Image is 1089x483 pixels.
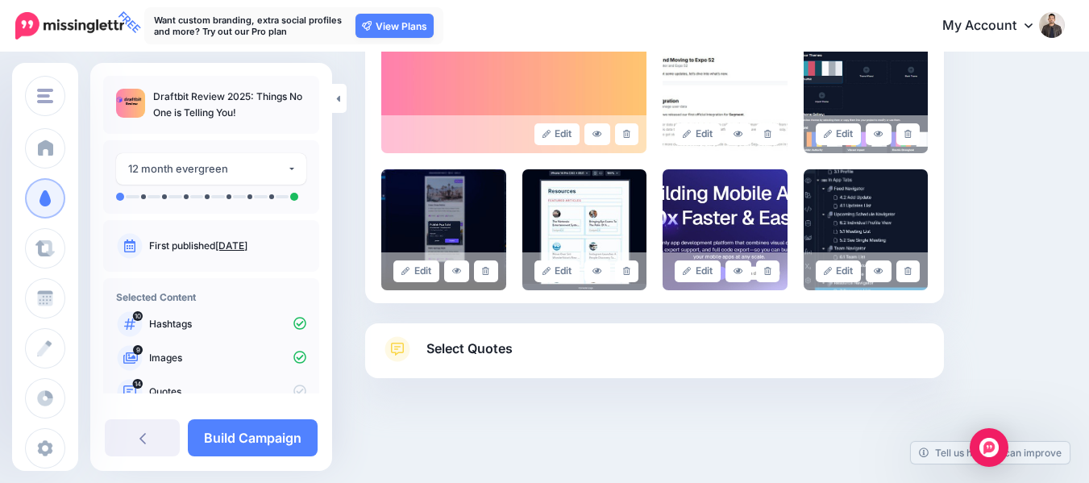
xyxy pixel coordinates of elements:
[675,123,721,145] a: Edit
[15,12,124,40] img: Missinglettr
[149,351,306,365] p: Images
[804,32,929,153] img: b2a94e9dce88ff975c25b25ed6409b1f_large.jpg
[804,169,929,290] img: 4de183089ee3587e6612163b53a9b1dd_large.jpg
[534,123,580,145] a: Edit
[37,89,53,103] img: menu.png
[153,89,306,121] p: Draftbit Review 2025: Things No One is Telling You!
[663,32,788,153] img: 68490420fbc38ade052bfbf4df62d8ed_large.jpg
[133,379,143,389] span: 14
[116,89,145,118] img: b70b085180e7bd64679df5ec4635f656_thumb.jpg
[116,291,306,303] h4: Selected Content
[522,169,647,290] img: 592d414e9437d0dc936ba0cf0e58279e_large.jpg
[675,260,721,282] a: Edit
[381,169,506,290] img: 553e7fd7e856668851f35a74378daba7_large.jpg
[116,153,306,185] button: 12 month evergreen
[215,239,247,252] a: [DATE]
[534,260,580,282] a: Edit
[149,317,306,331] p: Hashtags
[149,385,306,399] p: Quotes
[15,8,124,44] a: FREE
[663,169,788,290] img: 207a7528a68d2845369f98b748d3199f_large.jpg
[355,14,434,38] a: View Plans
[911,442,1070,464] a: Tell us how we can improve
[149,239,306,253] p: First published
[113,6,146,39] span: FREE
[133,345,143,355] span: 9
[154,15,347,37] p: Want custom branding, extra social profiles and more? Try out our Pro plan
[133,311,143,321] span: 10
[816,260,862,282] a: Edit
[970,428,1008,467] div: Open Intercom Messenger
[816,123,862,145] a: Edit
[128,160,287,178] div: 12 month evergreen
[381,336,928,378] a: Select Quotes
[926,6,1065,46] a: My Account
[393,260,439,282] a: Edit
[426,338,513,360] span: Select Quotes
